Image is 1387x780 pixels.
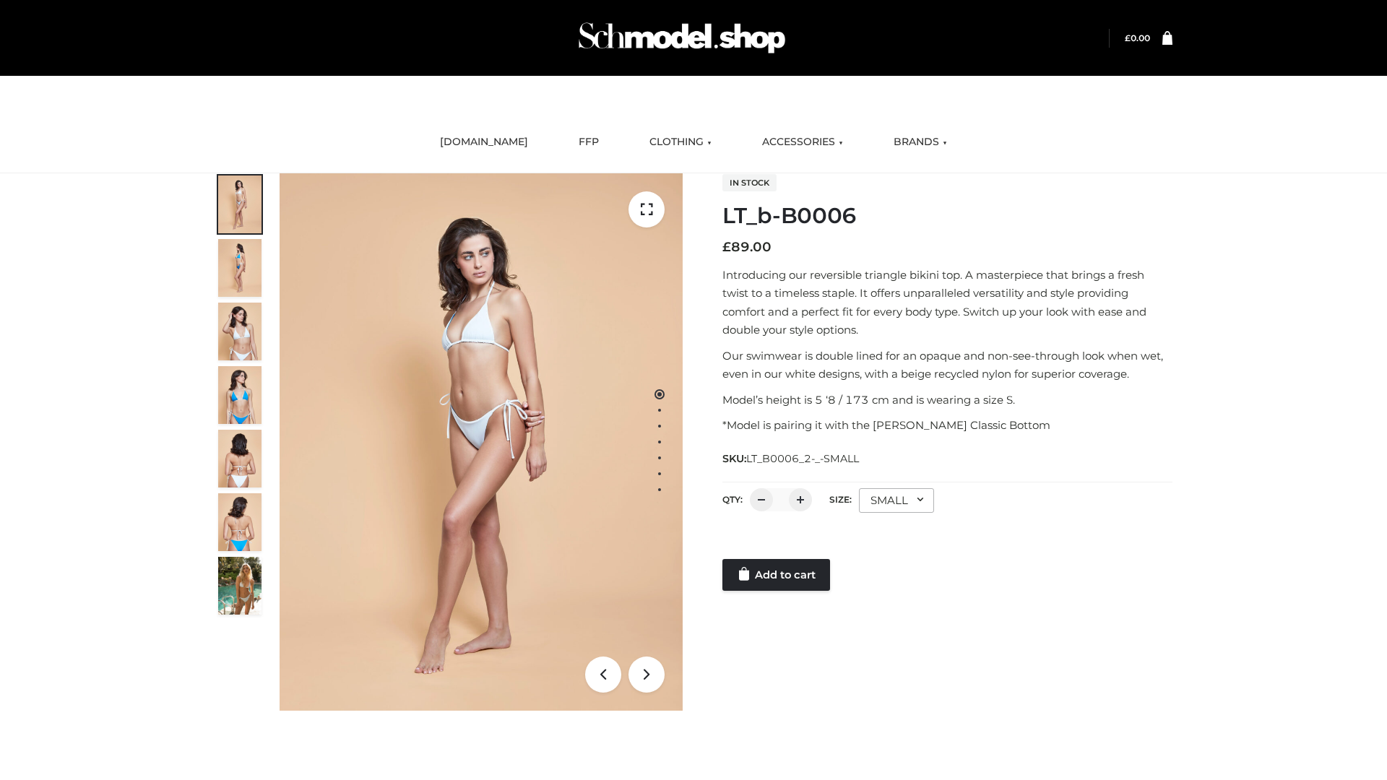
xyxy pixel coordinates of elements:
[722,203,1172,229] h1: LT_b-B0006
[722,450,860,467] span: SKU:
[1125,32,1150,43] a: £0.00
[751,126,854,158] a: ACCESSORIES
[639,126,722,158] a: CLOTHING
[218,303,262,360] img: ArielClassicBikiniTop_CloudNine_AzureSky_OW114ECO_3-scaled.jpg
[218,239,262,297] img: ArielClassicBikiniTop_CloudNine_AzureSky_OW114ECO_2-scaled.jpg
[722,559,830,591] a: Add to cart
[722,494,743,505] label: QTY:
[218,175,262,233] img: ArielClassicBikiniTop_CloudNine_AzureSky_OW114ECO_1-scaled.jpg
[829,494,852,505] label: Size:
[574,9,790,66] img: Schmodel Admin 964
[568,126,610,158] a: FFP
[722,391,1172,409] p: Model’s height is 5 ‘8 / 173 cm and is wearing a size S.
[722,347,1172,383] p: Our swimwear is double lined for an opaque and non-see-through look when wet, even in our white d...
[218,557,262,615] img: Arieltop_CloudNine_AzureSky2.jpg
[218,430,262,487] img: ArielClassicBikiniTop_CloudNine_AzureSky_OW114ECO_7-scaled.jpg
[1125,32,1131,43] span: £
[722,416,1172,435] p: *Model is pairing it with the [PERSON_NAME] Classic Bottom
[722,266,1172,339] p: Introducing our reversible triangle bikini top. A masterpiece that brings a fresh twist to a time...
[218,493,262,551] img: ArielClassicBikiniTop_CloudNine_AzureSky_OW114ECO_8-scaled.jpg
[429,126,539,158] a: [DOMAIN_NAME]
[1125,32,1150,43] bdi: 0.00
[722,239,772,255] bdi: 89.00
[722,239,731,255] span: £
[722,174,777,191] span: In stock
[883,126,958,158] a: BRANDS
[746,452,859,465] span: LT_B0006_2-_-SMALL
[280,173,683,711] img: ArielClassicBikiniTop_CloudNine_AzureSky_OW114ECO_1
[859,488,934,513] div: SMALL
[218,366,262,424] img: ArielClassicBikiniTop_CloudNine_AzureSky_OW114ECO_4-scaled.jpg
